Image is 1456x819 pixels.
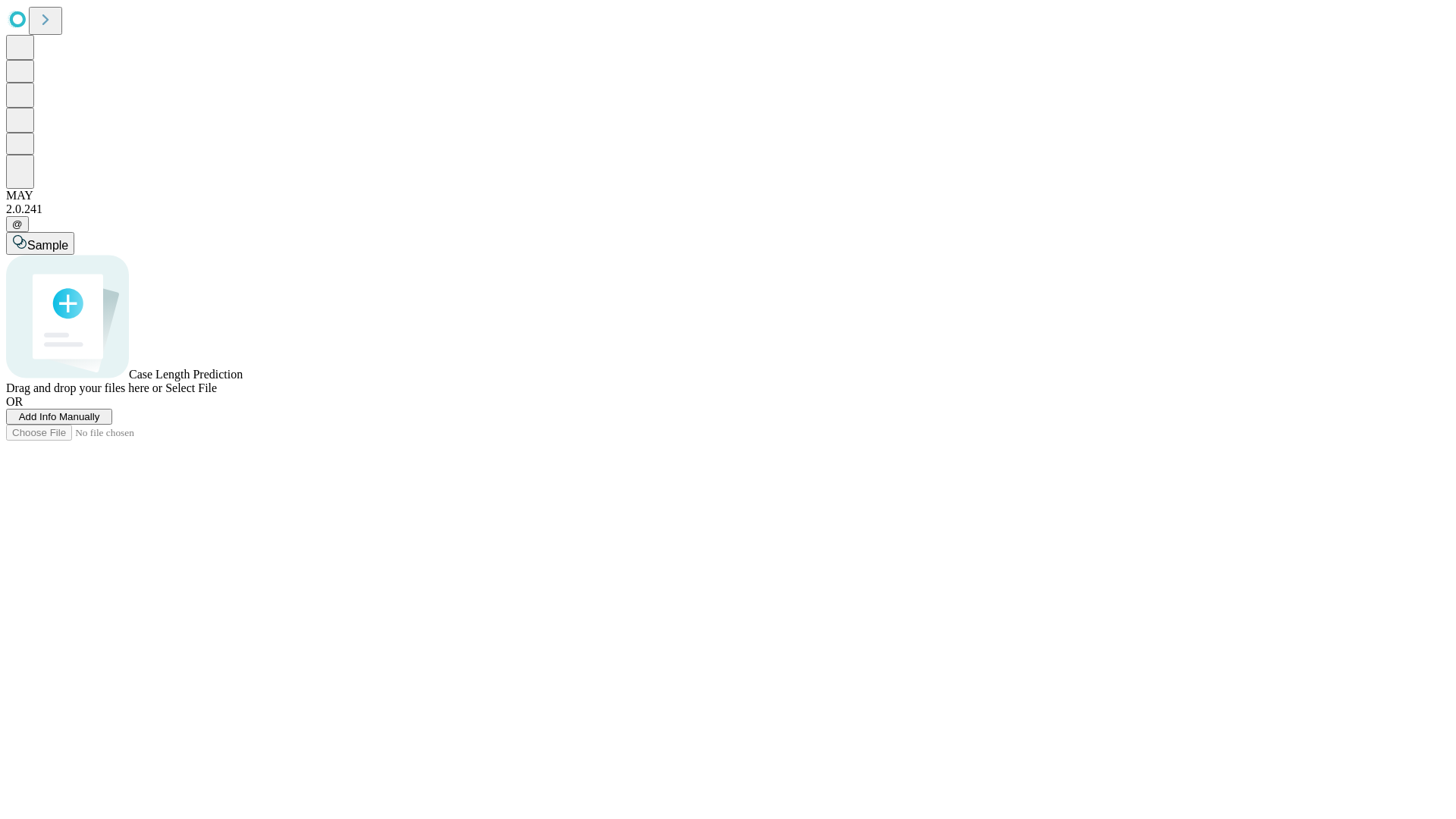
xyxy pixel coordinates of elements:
div: 2.0.241 [6,202,1450,216]
button: @ [6,216,29,232]
span: Add Info Manually [19,411,100,422]
button: Add Info Manually [6,409,112,425]
span: @ [12,218,23,230]
span: OR [6,395,23,408]
span: Sample [27,239,68,252]
span: Select File [165,381,217,394]
span: Case Length Prediction [129,368,243,381]
button: Sample [6,232,74,255]
span: Drag and drop your files here or [6,381,162,394]
div: MAY [6,189,1450,202]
